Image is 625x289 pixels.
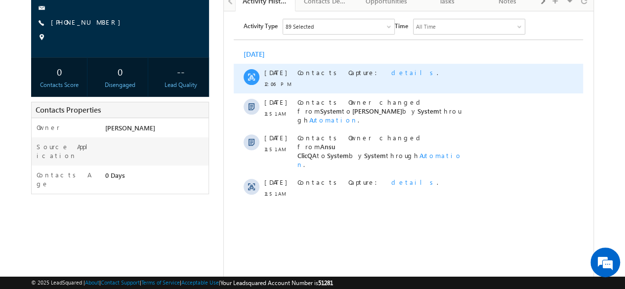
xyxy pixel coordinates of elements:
span: Ansu ClicQA [74,131,112,148]
span: [DATE] [41,86,63,95]
span: System [194,95,215,104]
span: Contacts Owner changed from to by through . [74,86,237,113]
div: 89 Selected [62,11,90,20]
span: Time [171,7,184,22]
div: Chat with us now [51,52,166,65]
div: Disengaged [94,81,145,89]
label: Owner [37,123,60,132]
div: 0 [34,62,84,81]
span: Your Leadsquared Account Number is [220,279,333,287]
div: -- [155,62,206,81]
div: [DATE] [20,39,52,47]
span: [PERSON_NAME] [128,95,178,104]
span: [DATE] [41,166,63,175]
span: © 2025 LeadSquared | | | | | [31,278,333,288]
em: Start Chat [134,222,179,236]
span: 11:51 AM [41,133,70,142]
span: 12:06 PM [41,68,70,77]
label: Source Application [37,142,96,160]
span: System [140,140,162,148]
span: 51281 [318,279,333,287]
span: details [167,57,213,65]
span: [PHONE_NUMBER] [51,18,125,28]
div: Contacts Score [34,81,84,89]
span: Contacts Capture: [74,166,160,175]
div: Sales Activity,BL - Business Loan,FL - Flexible Loan,FT - Flexi Loan Balance Transfer,HL - Home L... [59,8,170,23]
span: [DATE] [41,57,63,66]
label: Contacts Age [37,170,96,188]
div: Minimize live chat window [162,5,186,29]
a: Terms of Service [141,279,180,286]
span: 11:51 AM [41,178,70,187]
span: details [167,166,213,175]
span: Contacts Owner changed from to by through . [74,122,238,157]
span: Automation [85,104,134,113]
span: 11:51 AM [41,98,70,107]
div: Lead Quality [155,81,206,89]
span: Contacts Properties [36,105,101,115]
span: System [103,140,125,148]
span: Contacts Capture: [74,57,160,65]
div: 0 [94,62,145,81]
span: System [96,95,118,104]
a: Acceptable Use [181,279,219,286]
div: All Time [192,11,212,20]
img: d_60004797649_company_0_60004797649 [17,52,42,65]
div: 0 Days [102,170,208,184]
div: . [74,166,244,175]
a: Contact Support [101,279,140,286]
textarea: Type your message and hit 'Enter' [13,91,180,214]
div: . [74,57,244,66]
span: Automation [74,140,238,157]
a: About [85,279,99,286]
span: [PERSON_NAME] [105,124,155,132]
span: Activity Type [20,7,54,22]
span: [DATE] [41,122,63,131]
